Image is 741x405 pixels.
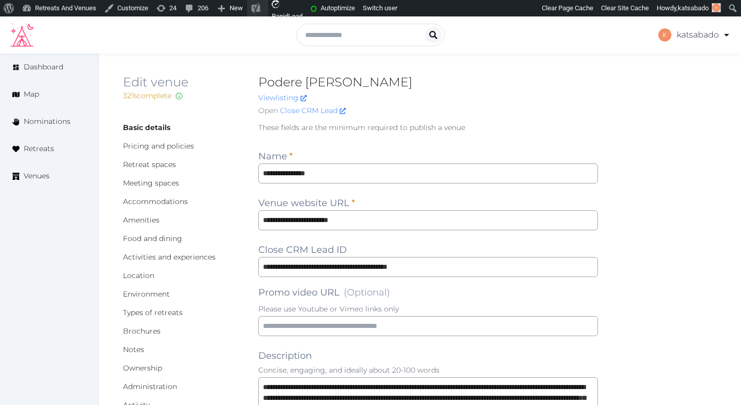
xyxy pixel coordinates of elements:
a: Environment [123,289,170,299]
a: katsabado [658,21,731,49]
span: Venues [24,171,49,181]
a: Ownership [123,363,162,373]
p: Concise, engaging, and ideally about 20-100 words [258,365,598,375]
a: Administration [123,382,177,391]
a: Notes [123,345,144,354]
span: Dashboard [24,62,63,72]
span: katsabado [678,4,709,12]
h2: Edit venue [123,74,242,90]
a: Close CRM Lead [280,105,346,116]
a: Basic details [123,123,170,132]
span: Nominations [24,116,70,127]
label: Close CRM Lead ID [258,243,347,257]
span: 32 % complete [123,91,171,100]
a: Types of retreats [123,308,183,317]
a: Viewlisting [258,93,307,102]
h2: Podere [PERSON_NAME] [258,74,598,90]
a: Location [123,271,154,280]
span: Clear Page Cache [542,4,593,12]
label: Description [258,348,312,363]
span: Retreats [24,143,54,154]
span: Clear Site Cache [601,4,649,12]
a: Food and dining [123,234,182,243]
a: Accommodations [123,197,188,206]
span: Open [258,105,278,116]
label: Promo video URL [258,285,390,300]
a: Meeting spaces [123,178,179,188]
a: Activities and experiences [123,252,216,262]
a: Retreat spaces [123,160,176,169]
span: (Optional) [344,287,390,298]
p: These fields are the minimum required to publish a venue [258,122,598,133]
label: Name [258,149,293,163]
a: Pricing and policies [123,141,194,151]
span: Map [24,89,39,100]
p: Please use Youtube or Vimeo links only [258,304,598,314]
a: Brochures [123,326,161,336]
a: Amenities [123,215,160,225]
label: Venue website URL [258,196,355,210]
